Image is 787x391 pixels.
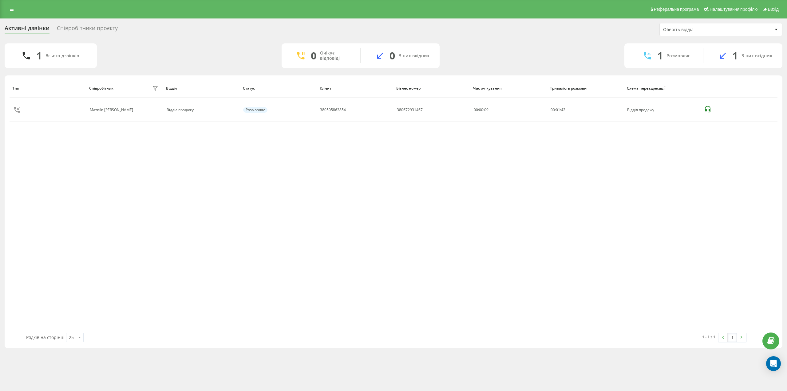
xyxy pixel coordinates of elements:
span: 00 [551,107,555,112]
div: Матвіїв [PERSON_NAME] [90,108,135,112]
div: : : [551,108,565,112]
span: Реферальна програма [654,7,699,12]
div: Тип [12,86,83,91]
div: З них вхідних [399,53,429,58]
a: 1 [728,333,737,342]
div: 25 [69,334,74,341]
div: Схема переадресації [627,86,698,91]
div: 00:00:09 [474,108,544,112]
span: 01 [556,107,560,112]
div: Час очікування [473,86,544,91]
div: 1 [732,50,738,62]
div: Всього дзвінків [45,53,79,58]
span: Вихід [768,7,779,12]
span: Налаштування профілю [710,7,757,12]
div: Відділ [166,86,237,91]
div: Клієнт [320,86,391,91]
div: 380672931467 [397,108,423,112]
div: 1 - 1 з 1 [702,334,715,340]
div: Оберіть відділ [663,27,737,32]
div: Очікує відповіді [320,50,351,61]
span: Рядків на сторінці [26,334,65,340]
div: Статус [243,86,314,91]
div: Open Intercom Messenger [766,356,781,371]
div: Тривалість розмови [550,86,621,91]
div: Співробітники проєкту [57,25,118,34]
div: Розмовляє [243,107,267,113]
div: Активні дзвінки [5,25,49,34]
div: З них вхідних [742,53,772,58]
span: 42 [561,107,565,112]
div: Відділ продажу [627,108,697,112]
div: Розмовляє [666,53,690,58]
div: 0 [311,50,316,62]
div: 0 [390,50,395,62]
div: Відділ продажу [167,108,237,112]
div: 1 [657,50,663,62]
div: Співробітник [89,86,113,91]
div: 380505863854 [320,108,346,112]
div: Бізнес номер [396,86,467,91]
div: 1 [36,50,42,62]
